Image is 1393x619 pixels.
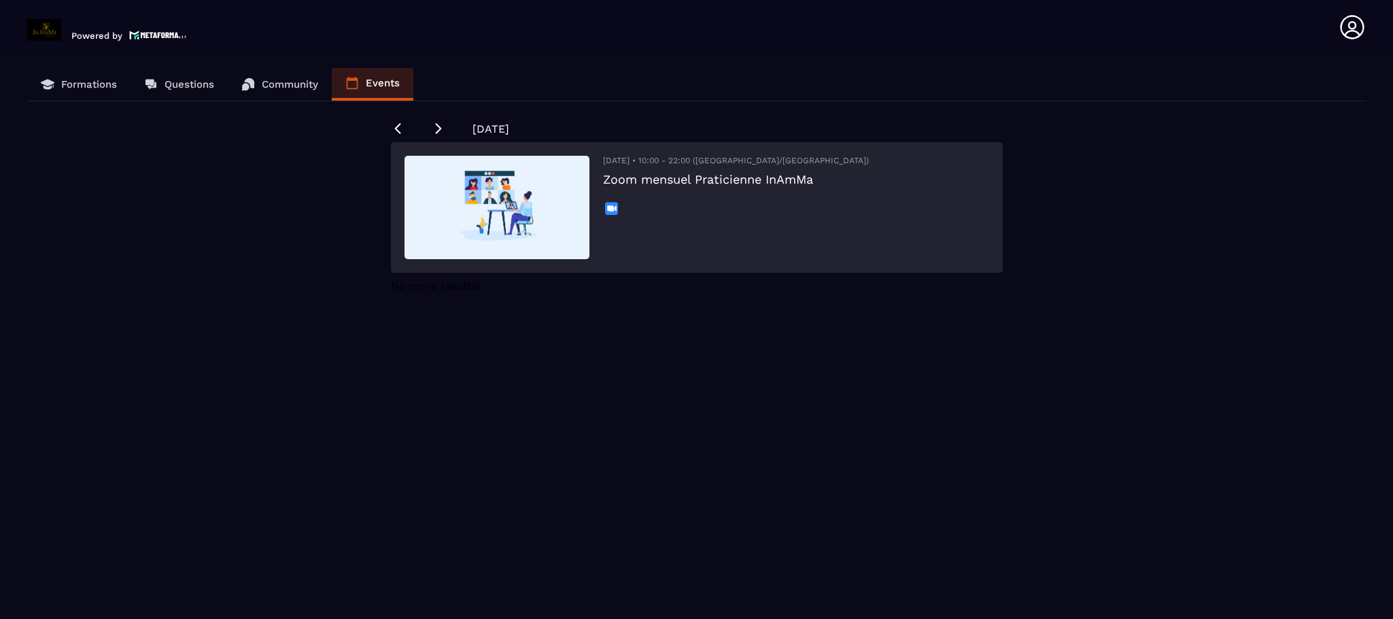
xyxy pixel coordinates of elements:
h3: Zoom mensuel Praticienne InAmMa [603,172,869,186]
p: Questions [165,78,214,90]
img: logo [129,29,186,41]
span: [DATE] [472,122,509,135]
img: logo-branding [27,19,61,41]
p: Community [262,78,318,90]
p: Events [366,77,400,89]
a: Formations [27,68,131,101]
p: Powered by [71,31,122,41]
span: No more results! [391,280,480,292]
span: [DATE] • 10:00 - 22:00 ([GEOGRAPHIC_DATA]/[GEOGRAPHIC_DATA]) [603,156,869,165]
img: default event img [405,156,589,259]
p: Formations [61,78,117,90]
a: Questions [131,68,228,101]
a: Events [332,68,413,101]
a: Community [228,68,332,101]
